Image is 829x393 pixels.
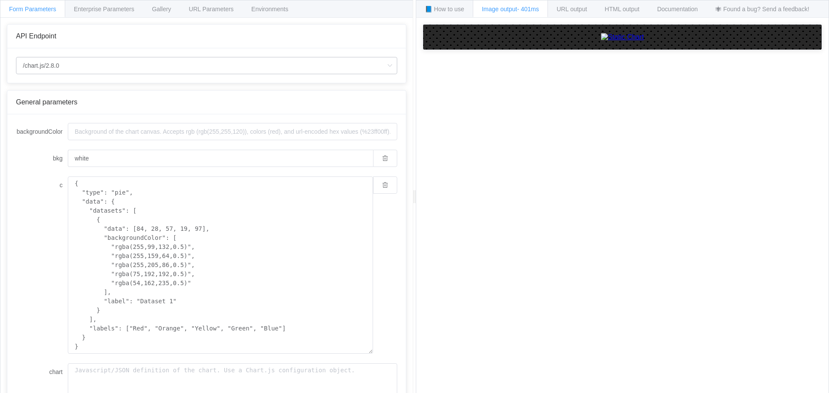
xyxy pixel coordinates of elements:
[16,32,56,40] span: API Endpoint
[16,363,68,380] label: chart
[517,6,539,13] span: - 401ms
[16,98,77,106] span: General parameters
[601,33,644,41] img: Static Chart
[16,123,68,140] label: backgroundColor
[432,33,813,41] a: Static Chart
[16,57,397,74] input: Select
[16,150,68,167] label: bkg
[605,6,639,13] span: HTML output
[9,6,56,13] span: Form Parameters
[657,6,698,13] span: Documentation
[557,6,587,13] span: URL output
[74,6,134,13] span: Enterprise Parameters
[189,6,234,13] span: URL Parameters
[715,6,809,13] span: 🕷 Found a bug? Send a feedback!
[251,6,288,13] span: Environments
[152,6,171,13] span: Gallery
[16,176,68,194] label: c
[68,150,373,167] input: Background of the chart canvas. Accepts rgb (rgb(255,255,120)), colors (red), and url-encoded hex...
[425,6,464,13] span: 📘 How to use
[482,6,539,13] span: Image output
[68,123,397,140] input: Background of the chart canvas. Accepts rgb (rgb(255,255,120)), colors (red), and url-encoded hex...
